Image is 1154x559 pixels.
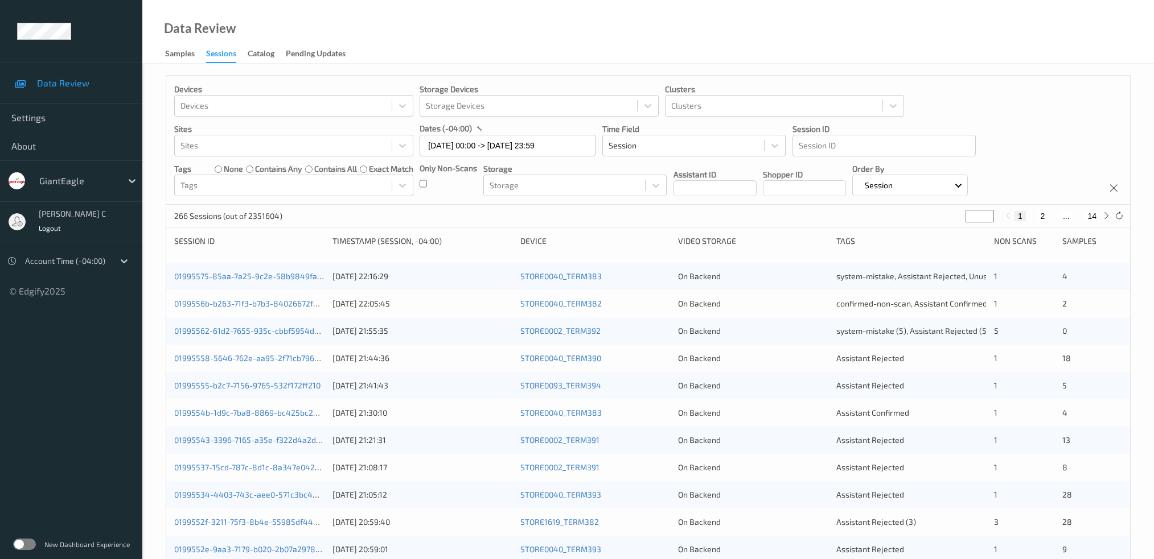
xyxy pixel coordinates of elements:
[836,235,987,247] div: Tags
[836,299,1141,308] span: confirmed-non-scan, Assistant Confirmed, product recovered, recovered product (2)
[836,271,1026,281] span: system-mistake, Assistant Rejected, Unusual activity
[520,435,599,445] a: STORE0002_TERM391
[248,46,286,62] a: Catalog
[678,544,828,555] div: On Backend
[520,380,601,390] a: STORE0093_TERM394
[665,84,904,95] p: Clusters
[836,462,904,472] span: Assistant Rejected
[763,169,846,180] p: Shopper ID
[994,408,997,417] span: 1
[174,544,329,554] a: 0199552e-9aa3-7179-b020-2b07a2978ea3
[483,163,667,175] p: Storage
[174,271,331,281] a: 01995575-85aa-7a25-9c2e-58b9849fa063
[314,163,357,175] label: contains all
[520,271,602,281] a: STORE0040_TERM383
[332,462,512,473] div: [DATE] 21:08:17
[1059,211,1073,221] button: ...
[1062,435,1070,445] span: 13
[836,435,904,445] span: Assistant Rejected
[678,516,828,528] div: On Backend
[174,408,330,417] a: 0199554b-1d9c-7ba8-8869-bc425bc28511
[520,326,601,336] a: STORE0002_TERM392
[174,353,326,363] a: 01995558-5646-762e-aa95-2f71cb796af2
[520,462,599,472] a: STORE0002_TERM391
[420,84,659,95] p: Storage Devices
[994,353,997,363] span: 1
[420,163,477,174] p: Only Non-Scans
[164,23,236,34] div: Data Review
[678,271,828,282] div: On Backend
[248,48,274,62] div: Catalog
[836,408,909,417] span: Assistant Confirmed
[520,544,601,554] a: STORE0040_TERM393
[165,46,206,62] a: Samples
[678,462,828,473] div: On Backend
[836,517,916,527] span: Assistant Rejected (3)
[673,169,757,180] p: Assistant ID
[224,163,243,175] label: none
[520,517,599,527] a: STORE1619_TERM382
[836,544,904,554] span: Assistant Rejected
[994,380,997,390] span: 1
[836,353,904,363] span: Assistant Rejected
[852,163,968,175] p: Order By
[332,516,512,528] div: [DATE] 20:59:40
[165,48,195,62] div: Samples
[206,46,248,63] a: Sessions
[174,210,282,222] p: 266 Sessions (out of 2351604)
[792,123,976,135] p: Session ID
[994,299,997,308] span: 1
[332,380,512,391] div: [DATE] 21:41:43
[994,490,997,499] span: 1
[174,490,330,499] a: 01995534-4403-743c-aee0-571c3bc440bf
[174,326,326,336] a: 01995562-61d2-7655-935c-cbbf5954defc
[174,235,325,247] div: Session ID
[1015,211,1026,221] button: 1
[836,490,904,499] span: Assistant Rejected
[255,163,302,175] label: contains any
[678,325,828,337] div: On Backend
[678,380,828,391] div: On Backend
[520,408,602,417] a: STORE0040_TERM383
[332,325,512,337] div: [DATE] 21:55:35
[1062,271,1067,281] span: 4
[174,435,330,445] a: 01995543-3396-7165-a35e-f322d4a2da58
[1062,490,1072,499] span: 28
[520,490,601,499] a: STORE0040_TERM393
[174,462,328,472] a: 01995537-15cd-787c-8d1c-8a347e042975
[520,299,602,308] a: STORE0040_TERM382
[678,489,828,500] div: On Backend
[332,544,512,555] div: [DATE] 20:59:01
[994,462,997,472] span: 1
[286,46,357,62] a: Pending Updates
[994,235,1054,247] div: Non Scans
[174,380,321,390] a: 01995555-b2c7-7156-9765-532f172ff210
[602,123,786,135] p: Time Field
[332,235,512,247] div: Timestamp (Session, -04:00)
[678,353,828,364] div: On Backend
[174,517,327,527] a: 0199552f-3211-75f3-8b4e-55985df440ee
[332,271,512,282] div: [DATE] 22:16:29
[174,299,327,308] a: 0199556b-b263-71f3-b7b3-84026672f6d2
[332,298,512,309] div: [DATE] 22:05:45
[332,407,512,419] div: [DATE] 21:30:10
[836,326,1062,336] span: system-mistake (5), Assistant Rejected (5), Unusual activity (3)
[332,489,512,500] div: [DATE] 21:05:12
[1062,544,1067,554] span: 9
[1062,408,1067,417] span: 4
[174,163,191,175] p: Tags
[1062,235,1122,247] div: Samples
[1062,299,1067,308] span: 2
[994,271,997,281] span: 1
[369,163,413,175] label: exact match
[994,544,997,554] span: 1
[678,235,828,247] div: Video Storage
[1062,517,1072,527] span: 28
[520,353,601,363] a: STORE0040_TERM390
[286,48,346,62] div: Pending Updates
[1037,211,1048,221] button: 2
[206,48,236,63] div: Sessions
[861,180,897,191] p: Session
[1062,462,1067,472] span: 8
[420,123,472,134] p: dates (-04:00)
